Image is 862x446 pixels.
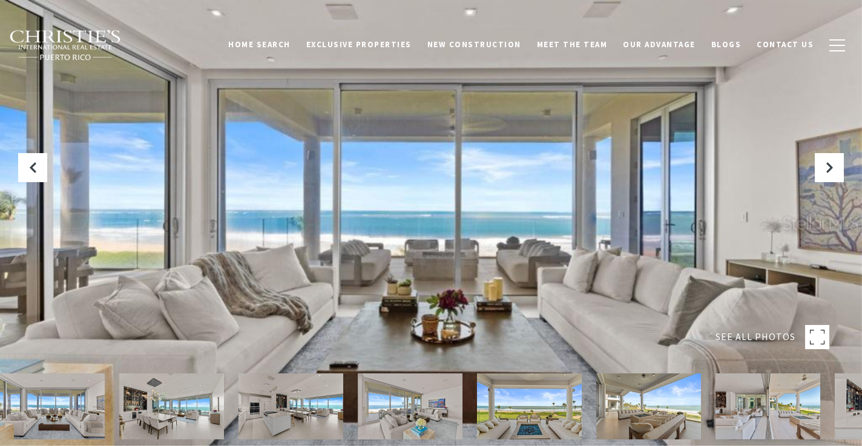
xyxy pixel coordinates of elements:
[306,39,412,50] span: Exclusive Properties
[358,373,462,439] img: 7000 BAHIA BEACH BLVD #1302
[220,33,298,56] a: Home Search
[716,329,795,345] span: SEE ALL PHOTOS
[298,33,419,56] a: Exclusive Properties
[613,12,850,195] iframe: bss-luxurypresence
[716,373,820,439] img: 7000 BAHIA BEACH BLVD #1302
[529,33,616,56] a: Meet the Team
[9,30,122,61] img: Christie's International Real Estate black text logo
[477,373,582,439] img: 7000 BAHIA BEACH BLVD #1302
[427,39,521,50] span: New Construction
[596,373,701,439] img: 7000 BAHIA BEACH BLVD #1302
[119,373,224,439] img: 7000 BAHIA BEACH BLVD #1302
[239,373,343,439] img: 7000 BAHIA BEACH BLVD #1302
[18,153,47,182] button: Previous Slide
[419,33,529,56] a: New Construction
